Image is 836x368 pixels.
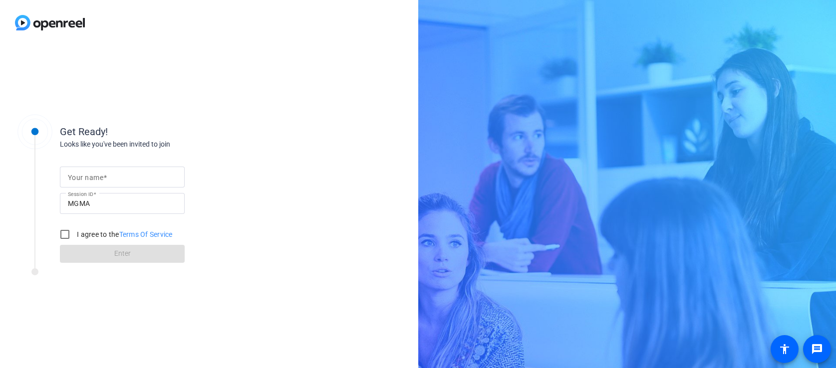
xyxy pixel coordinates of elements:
mat-icon: message [811,343,823,355]
mat-label: Your name [68,174,103,182]
mat-icon: accessibility [779,343,791,355]
div: Looks like you've been invited to join [60,139,260,150]
a: Terms Of Service [119,230,173,238]
mat-label: Session ID [68,191,93,197]
div: Get Ready! [60,124,260,139]
label: I agree to the [75,229,173,239]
